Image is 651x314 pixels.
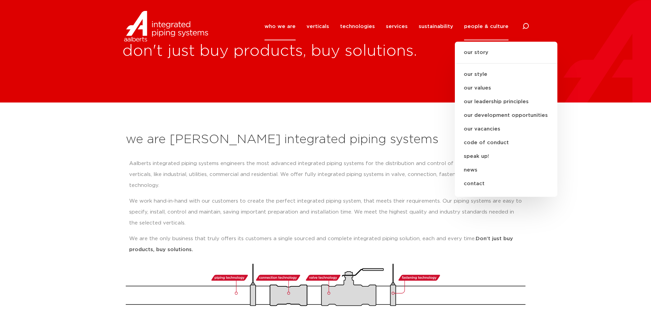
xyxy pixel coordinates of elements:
a: our leadership principles [455,95,557,109]
a: who we are [265,13,296,40]
a: sustainability [419,13,453,40]
a: news [455,163,557,177]
p: We are the only business that truly offers its customers a single sourced and complete integrated... [129,233,522,255]
ul: people & culture [455,42,557,197]
a: our style [455,68,557,81]
a: speak up! [455,150,557,163]
a: verticals [307,13,329,40]
a: our vacancies [455,122,557,136]
nav: Menu [265,13,508,40]
a: technologies [340,13,375,40]
p: Aalberts integrated piping systems engineers the most advanced integrated piping systems for the ... [129,158,522,191]
a: our development opportunities [455,109,557,122]
a: people & culture [464,13,508,40]
a: contact [455,177,557,191]
p: We work hand-in-hand with our customers to create the perfect integrated piping system, that meet... [129,196,522,229]
a: our values [455,81,557,95]
a: code of conduct [455,136,557,150]
h2: we are [PERSON_NAME] integrated piping systems [126,132,526,148]
a: our story [455,49,557,64]
a: services [386,13,408,40]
